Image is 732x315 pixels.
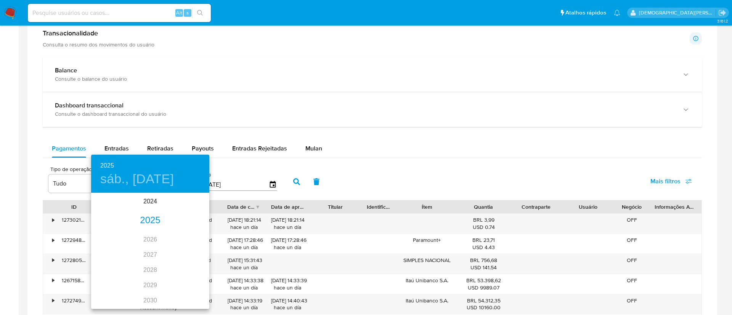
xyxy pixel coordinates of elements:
button: 2025 [100,160,114,171]
button: sáb., [DATE] [100,171,174,187]
div: 2025 [91,213,209,228]
div: 2024 [91,194,209,209]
